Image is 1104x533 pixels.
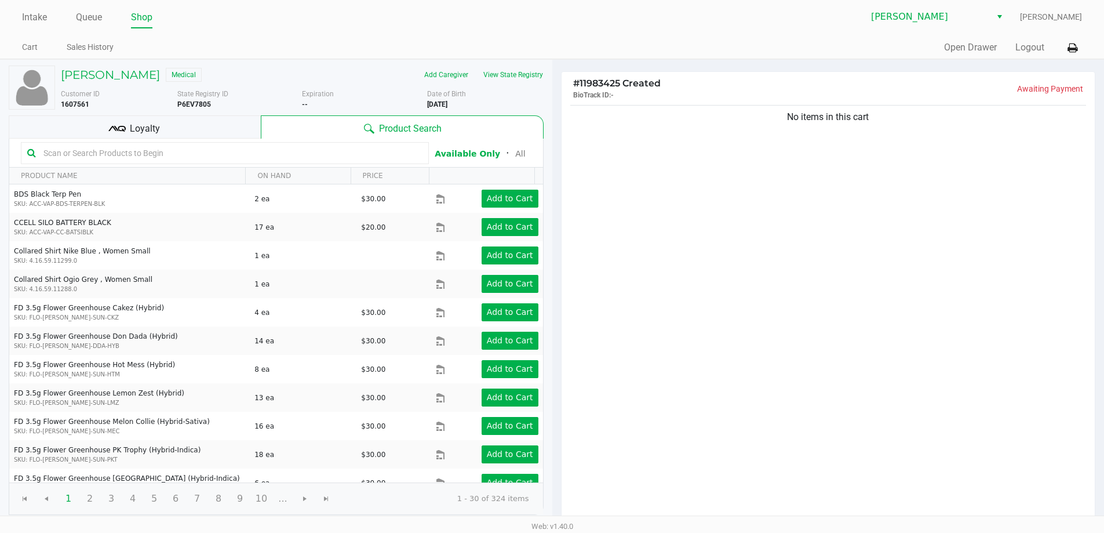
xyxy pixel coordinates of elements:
app-button-loader: Add to Cart [487,449,533,459]
button: Add Caregiver [417,66,476,84]
p: SKU: FLO-[PERSON_NAME]-SUN-MEC [14,427,245,436]
th: PRICE [351,168,429,184]
span: Page 3 [100,488,122,510]
span: Product Search [379,122,442,136]
p: SKU: FLO-[PERSON_NAME]-SUN-HTM [14,370,245,379]
span: Page 9 [229,488,251,510]
button: Add to Cart [482,389,538,407]
app-button-loader: Add to Cart [487,194,533,203]
button: Select [991,6,1008,27]
button: Add to Cart [482,275,538,293]
p: SKU: FLO-[PERSON_NAME]-SUN-PKT [14,455,245,464]
span: Date of Birth [427,90,466,98]
span: Go to the previous page [42,494,51,503]
td: 1 ea [249,241,356,270]
span: Page 1 [57,488,79,510]
td: FD 3.5g Flower Greenhouse Don Dada (Hybrid) [9,327,249,355]
span: $30.00 [361,365,385,374]
span: Medical [166,68,202,82]
span: $30.00 [361,337,385,345]
app-button-loader: Add to Cart [487,222,533,231]
app-button-loader: Add to Cart [487,307,533,317]
app-button-loader: Add to Cart [487,421,533,430]
a: Intake [22,9,47,26]
span: Page 4 [122,488,144,510]
button: View State Registry [476,66,544,84]
span: Page 10 [250,488,272,510]
span: Expiration [302,90,334,98]
span: Page 2 [79,488,101,510]
app-button-loader: Add to Cart [487,478,533,487]
span: Web: v1.40.0 [531,522,573,531]
span: $30.00 [361,451,385,459]
span: [PERSON_NAME] [1020,11,1082,23]
td: 4 ea [249,298,356,327]
b: 1607561 [61,100,89,108]
app-button-loader: Add to Cart [487,251,533,260]
span: Go to the first page [20,494,30,503]
button: Add to Cart [482,303,538,321]
p: SKU: 4.16.59.11288.0 [14,285,245,293]
span: Page 6 [165,488,187,510]
button: Add to Cart [482,190,538,208]
span: Loyalty [130,122,160,136]
span: Customer ID [61,90,100,98]
td: 18 ea [249,440,356,469]
h5: [PERSON_NAME] [61,68,160,82]
td: CCELL SILO BATTERY BLACK [9,213,249,241]
span: $20.00 [361,223,385,231]
th: PRODUCT NAME [9,168,245,184]
span: Go to the last page [322,494,331,503]
button: All [515,148,525,160]
input: Scan or Search Products to Begin [39,144,422,162]
td: FD 3.5g Flower Greenhouse Hot Mess (Hybrid) [9,355,249,383]
app-button-loader: Add to Cart [487,336,533,345]
span: $30.00 [361,479,385,487]
button: Add to Cart [482,332,538,350]
td: 13 ea [249,383,356,412]
span: # [573,78,580,89]
span: Go to the previous page [35,488,57,510]
p: Awaiting Payment [828,83,1083,95]
span: - [611,91,614,99]
span: $30.00 [361,195,385,203]
div: No items in this cart [570,110,1087,124]
th: ON HAND [245,168,350,184]
span: Page 5 [143,488,165,510]
kendo-pager-info: 1 - 30 of 324 items [347,493,529,505]
button: Add to Cart [482,417,538,435]
p: SKU: FLO-[PERSON_NAME]-DDA-HYB [14,342,245,350]
button: Add to Cart [482,218,538,236]
span: Page 8 [207,488,229,510]
button: Add to Cart [482,474,538,492]
span: $30.00 [361,309,385,317]
a: Sales History [67,40,114,55]
app-button-loader: Add to Cart [487,364,533,374]
b: P6EV7805 [177,100,211,108]
td: FD 3.5g Flower Greenhouse Melon Collie (Hybrid-Sativa) [9,412,249,440]
td: 6 ea [249,469,356,497]
span: State Registry ID [177,90,228,98]
span: Go to the last page [315,488,337,510]
span: $30.00 [361,394,385,402]
td: FD 3.5g Flower Greenhouse [GEOGRAPHIC_DATA] (Hybrid-Indica) [9,469,249,497]
button: Add to Cart [482,246,538,264]
button: Add to Cart [482,445,538,463]
button: Logout [1015,41,1044,55]
div: Data table [9,168,543,483]
span: Page 11 [272,488,294,510]
span: 11983425 Created [573,78,661,89]
td: 14 ea [249,327,356,355]
app-button-loader: Add to Cart [487,279,533,288]
td: Collared Shirt Nike Blue , Women Small [9,241,249,270]
span: [PERSON_NAME] [871,10,984,24]
p: SKU: ACC-VAP-CC-BATSIBLK [14,228,245,237]
p: SKU: FLO-[PERSON_NAME]-SUN-LMZ [14,398,245,407]
span: ᛫ [500,148,515,159]
td: Collared Shirt Ogio Grey , Women Small [9,270,249,298]
b: [DATE] [427,100,447,108]
span: Go to the next page [294,488,316,510]
p: SKU: FLO-[PERSON_NAME]-SUN-CKZ [14,313,245,322]
td: 8 ea [249,355,356,383]
td: 16 ea [249,412,356,440]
